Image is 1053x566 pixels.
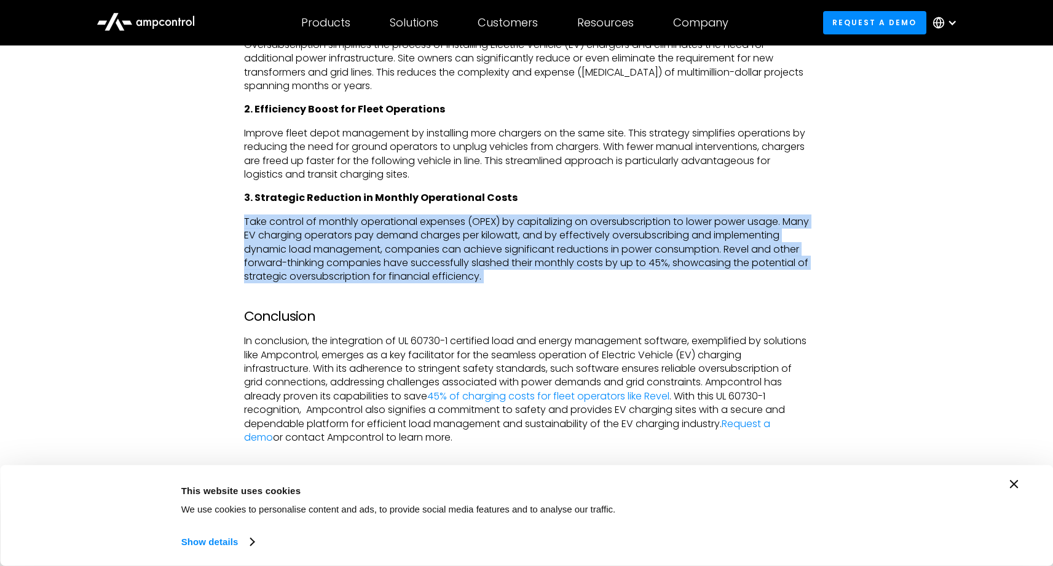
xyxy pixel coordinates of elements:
div: Company [673,16,728,29]
strong: 3. Strategic Reduction in Monthly Operational Costs [244,191,518,205]
div: Resources [577,16,634,29]
div: Solutions [390,16,438,29]
p: Take control of monthly operational expenses (OPEX) by capitalizing on oversubscription to lower ... [244,215,810,284]
div: Products [301,16,350,29]
div: Customers [478,16,538,29]
h3: Conclusion [244,309,810,324]
p: Improve fleet depot management by installing more chargers on the same site. This strategy simpli... [244,127,810,182]
a: 45% of charging costs for fleet operators like Revel [427,389,669,403]
a: Request a demo [823,11,926,34]
span: We use cookies to personalise content and ads, to provide social media features and to analyse ou... [181,504,616,514]
p: In conclusion, the integration of UL 60730-1 certified load and energy management software, exemp... [244,334,810,444]
strong: 2. Efficiency Boost for Fleet Operations [244,102,445,116]
a: Show details [181,533,254,551]
div: This website uses cookies [181,483,784,498]
p: Oversubscription simplifies the process of installing Electric Vehicle (EV) chargers and eliminat... [244,38,810,93]
a: Request a demo [244,417,770,444]
button: Okay [811,480,987,516]
button: Close banner [1010,480,1019,489]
